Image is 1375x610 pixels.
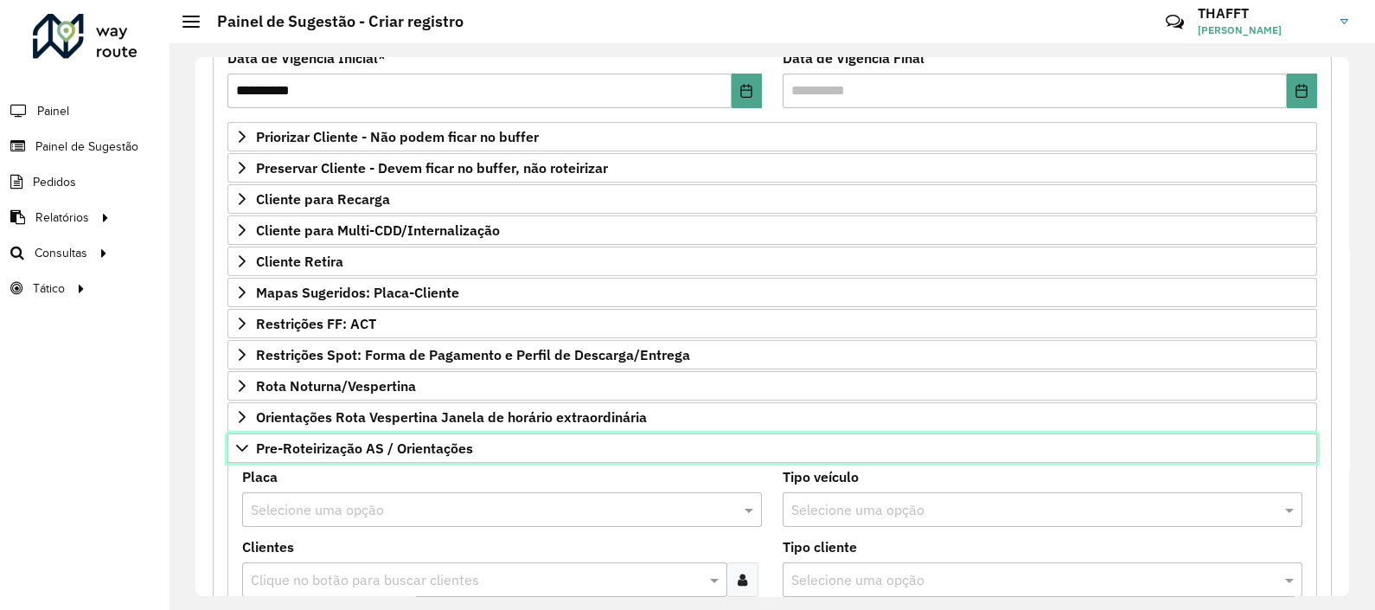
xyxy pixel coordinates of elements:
span: Rota Noturna/Vespertina [256,379,416,393]
a: Rota Noturna/Vespertina [227,371,1317,401]
h3: THAFFT [1198,5,1327,22]
span: Restrições Spot: Forma de Pagamento e Perfil de Descarga/Entrega [256,348,690,362]
label: Placa [242,466,278,487]
span: Priorizar Cliente - Não podem ficar no buffer [256,130,539,144]
a: Contato Rápido [1156,3,1193,41]
a: Cliente para Recarga [227,184,1317,214]
span: Mapas Sugeridos: Placa-Cliente [256,286,459,299]
button: Choose Date [732,74,762,108]
label: Tipo veículo [783,466,859,487]
span: Pedidos [33,173,76,191]
span: Cliente para Recarga [256,192,390,206]
span: Painel de Sugestão [35,138,138,156]
span: Cliente para Multi-CDD/Internalização [256,223,500,237]
span: Preservar Cliente - Devem ficar no buffer, não roteirizar [256,161,608,175]
a: Preservar Cliente - Devem ficar no buffer, não roteirizar [227,153,1317,183]
label: Data de Vigência Inicial [227,48,386,68]
a: Orientações Rota Vespertina Janela de horário extraordinária [227,402,1317,432]
a: Mapas Sugeridos: Placa-Cliente [227,278,1317,307]
a: Restrições FF: ACT [227,309,1317,338]
a: Cliente para Multi-CDD/Internalização [227,215,1317,245]
span: Orientações Rota Vespertina Janela de horário extraordinária [256,410,647,424]
a: Pre-Roteirização AS / Orientações [227,433,1317,463]
span: Cliente Retira [256,254,343,268]
span: [PERSON_NAME] [1198,22,1327,38]
span: Restrições FF: ACT [256,317,376,331]
label: Data de Vigência Final [783,48,924,68]
a: Restrições Spot: Forma de Pagamento e Perfil de Descarga/Entrega [227,340,1317,369]
label: Clientes [242,536,294,557]
button: Choose Date [1287,74,1317,108]
span: Consultas [35,244,87,262]
h2: Painel de Sugestão - Criar registro [200,12,464,31]
span: Pre-Roteirização AS / Orientações [256,441,473,455]
label: Tipo cliente [783,536,857,557]
span: Relatórios [35,209,89,227]
a: Cliente Retira [227,247,1317,276]
span: Tático [33,279,65,298]
a: Priorizar Cliente - Não podem ficar no buffer [227,122,1317,151]
span: Painel [37,102,69,120]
